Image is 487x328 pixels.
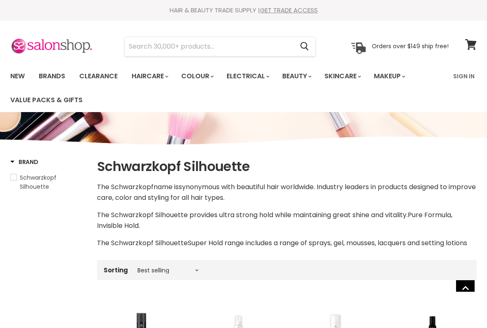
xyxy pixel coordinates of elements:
a: New [4,68,31,85]
button: Search [293,37,315,56]
a: Colour [175,68,219,85]
form: Product [124,37,316,56]
span: name is [154,182,179,192]
span: , color and styling for all hair types. [112,193,225,202]
a: Clearance [73,68,124,85]
span: synonymous with beautiful hair worldwide. Industry leaders in products designed to improve care [97,182,476,202]
a: Schwarzkopf Silhouette [10,173,87,191]
p: Pure Formula, Invisible Hold. [97,210,477,231]
a: Haircare [125,68,173,85]
a: Beauty [276,68,317,85]
ul: Main menu [4,64,448,112]
a: Value Packs & Gifts [4,91,89,109]
span: The Schwarzkopf [97,182,154,192]
a: Sign In [448,68,480,85]
h3: Brand [10,158,38,166]
input: Search [125,37,293,56]
span: Schwarzkopf Silhouette [20,173,57,191]
a: Makeup [368,68,410,85]
p: Orders over $149 ship free! [372,42,449,50]
a: GET TRADE ACCESS [260,6,318,14]
a: Brands [33,68,71,85]
span: The Schwarzkopf Silhouette provides ultra strong hold while maintaining great shine and vitality. [97,210,408,220]
iframe: Gorgias live chat messenger [446,289,479,320]
span: Super Hold range includes a range of sprays, gel, mousses, lacquers and setting lotions [188,238,467,248]
a: Skincare [318,68,366,85]
span: The Schwarzkopf Silhouette [97,238,188,248]
label: Sorting [104,267,128,274]
h1: Schwarzkopf Silhouette [97,158,477,175]
a: Electrical [220,68,274,85]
